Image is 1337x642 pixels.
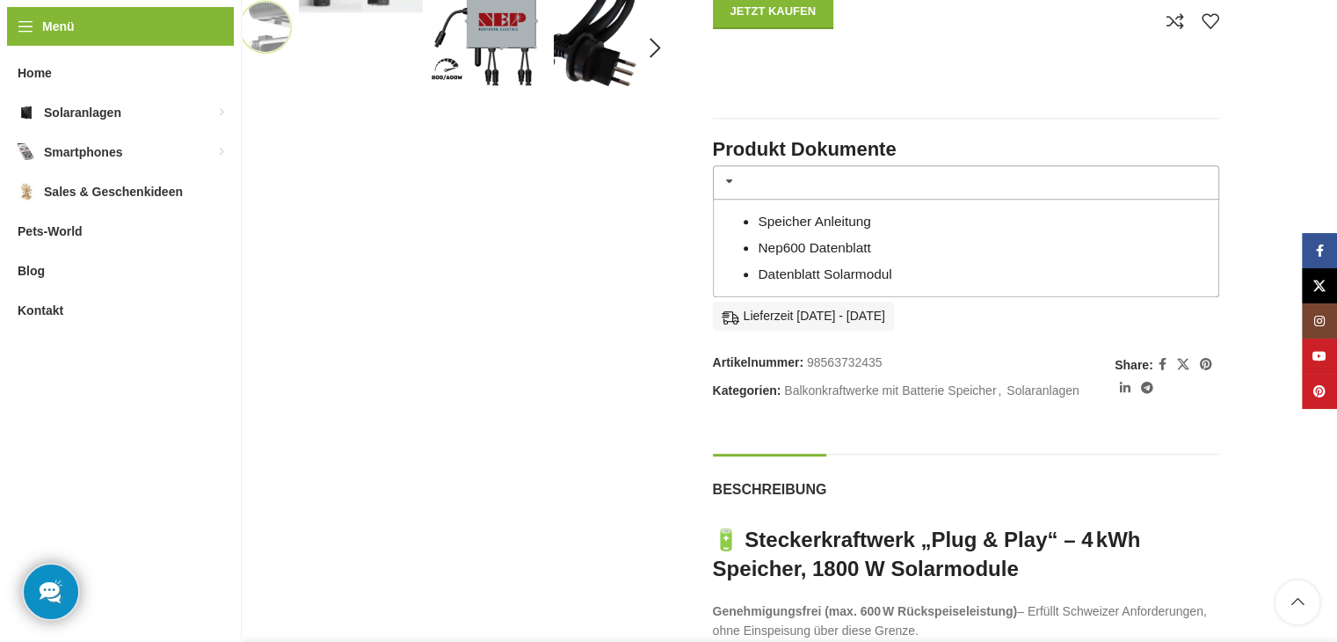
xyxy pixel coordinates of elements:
span: Pets-World [18,215,83,247]
a: Instagram Social Link [1302,303,1337,339]
span: Kategorien: [713,383,781,398]
h2: 🔋 Steckerkraftwerk „Plug & Play“ – 4 kWh Speicher, 1800 W Solarmodule [713,525,1219,584]
span: Sales & Geschenkideen [44,176,183,208]
a: Speicher Anleitung [758,214,870,229]
span: Blog [18,255,45,287]
span: Kontakt [18,295,63,326]
a: X Social Link [1172,353,1195,376]
div: Next slide [634,26,678,70]
a: X Social Link [1302,268,1337,303]
span: Share: [1115,355,1153,375]
a: YouTube Social Link [1302,339,1337,374]
a: Facebook Social Link [1302,233,1337,268]
a: Pinterest Social Link [1195,353,1217,376]
span: Beschreibung [713,480,827,499]
a: LinkedIn Social Link [1115,376,1136,400]
a: Datenblatt Solarmodul [758,266,891,281]
span: Menü [42,17,75,36]
img: Sales & Geschenkideen [18,183,35,201]
h3: Produkt Dokumente [713,136,1219,164]
a: Scroll to top button [1275,580,1319,624]
a: Solaranlagen [1006,383,1079,398]
span: 98563732435 [807,355,883,369]
span: Solaranlagen [44,97,121,128]
p: – Erfüllt Schweizer Anforderungen, ohne Einspeisung über diese Grenze. [713,602,1219,641]
span: Smartphones [44,136,122,168]
span: Home [18,57,52,89]
a: Telegram Social Link [1136,376,1159,400]
a: Balkonkraftwerke mit Batterie Speicher [784,383,996,398]
iframe: Sicherer Rahmen für schnelle Bezahlvorgänge [709,38,961,87]
img: Smartphones [18,143,35,161]
div: Lieferzeit [DATE] - [DATE] [713,302,894,330]
span: Artikelnummer: [713,355,803,369]
img: Solaranlagen [18,104,35,121]
strong: Genehmigungsfrei (max. 600 W Rückspeiseleistung) [713,604,1018,618]
a: Pinterest Social Link [1302,374,1337,409]
span: , [998,381,1001,400]
a: Nep600 Datenblatt [758,240,870,255]
a: Facebook Social Link [1153,353,1172,376]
